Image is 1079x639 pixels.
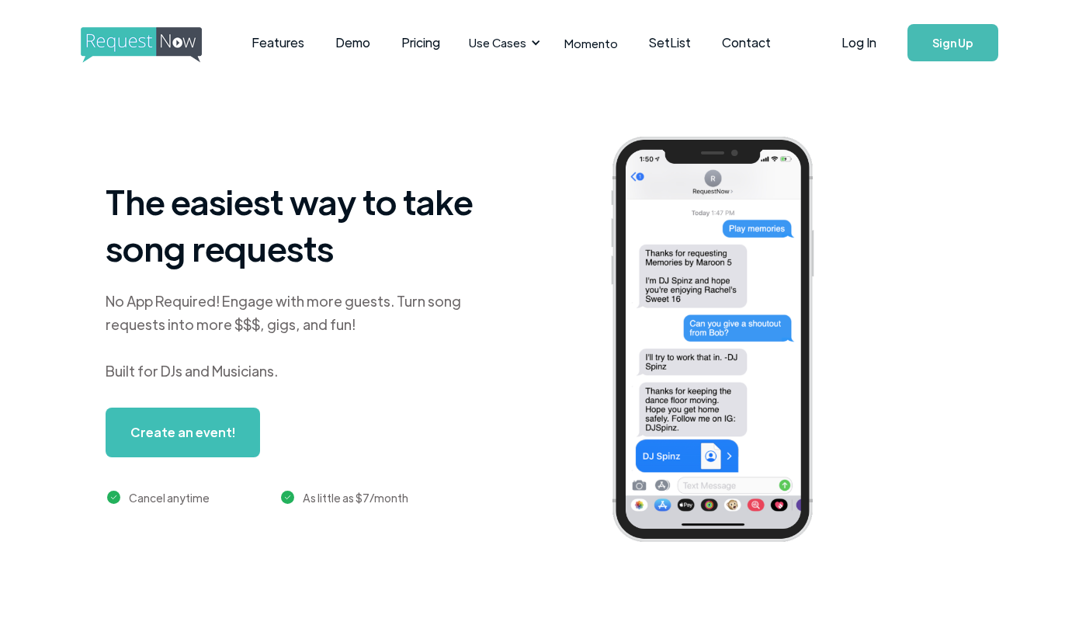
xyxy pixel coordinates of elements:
[129,488,210,507] div: Cancel anytime
[469,34,526,51] div: Use Cases
[460,19,545,67] div: Use Cases
[236,19,320,67] a: Features
[706,19,786,67] a: Contact
[633,19,706,67] a: SetList
[81,27,197,58] a: home
[281,491,294,504] img: green checkmark
[303,488,408,507] div: As little as $7/month
[106,408,260,457] a: Create an event!
[549,20,633,66] a: Momento
[907,24,998,61] a: Sign Up
[106,290,494,383] div: No App Required! Engage with more guests. Turn song requests into more $$$, gigs, and fun! Built ...
[81,27,231,63] img: requestnow logo
[593,126,855,558] img: iphone screenshot
[107,491,120,504] img: green checkmark
[320,19,386,67] a: Demo
[106,178,494,271] h1: The easiest way to take song requests
[386,19,456,67] a: Pricing
[826,16,892,70] a: Log In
